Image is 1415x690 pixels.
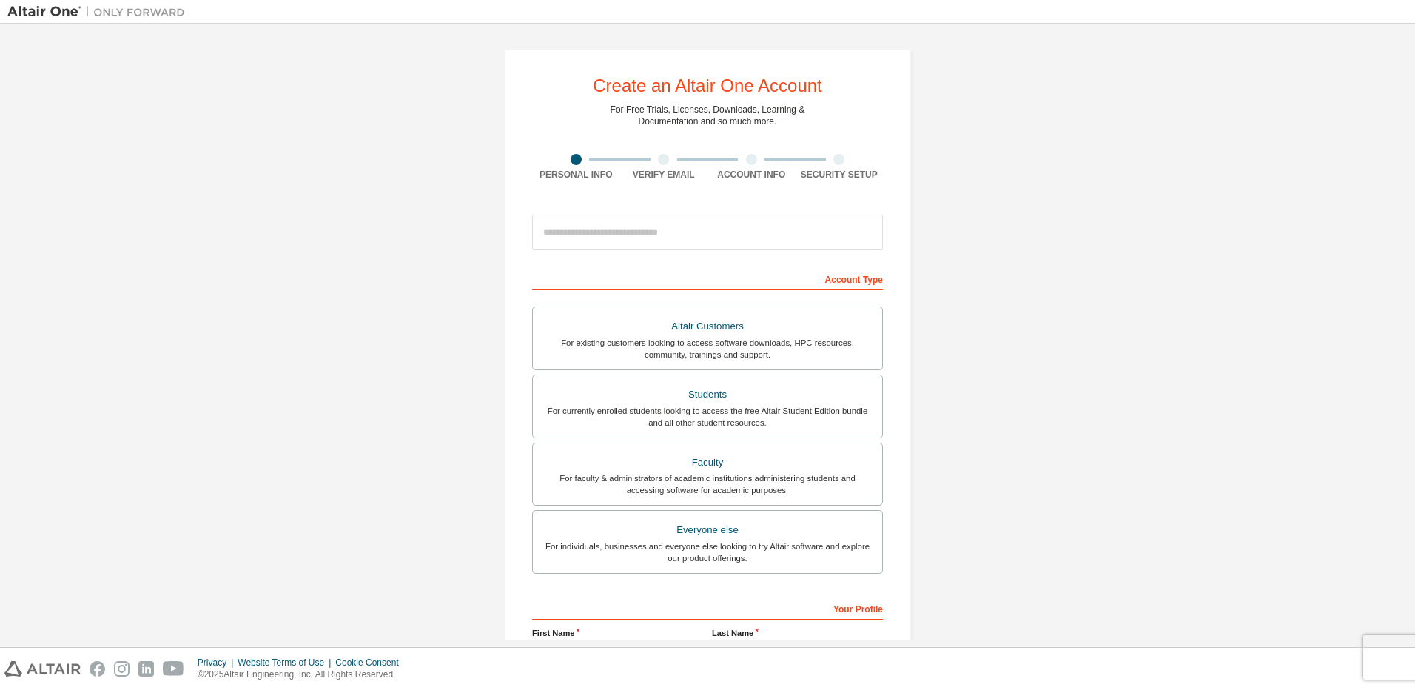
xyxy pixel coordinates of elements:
div: Students [542,384,873,405]
img: linkedin.svg [138,661,154,677]
div: Verify Email [620,169,708,181]
img: altair_logo.svg [4,661,81,677]
div: Cookie Consent [335,657,407,669]
div: Website Terms of Use [238,657,335,669]
div: For currently enrolled students looking to access the free Altair Student Edition bundle and all ... [542,405,873,429]
div: For individuals, businesses and everyone else looking to try Altair software and explore our prod... [542,540,873,564]
div: Faculty [542,452,873,473]
div: Create an Altair One Account [593,77,822,95]
div: For Free Trials, Licenses, Downloads, Learning & Documentation and so much more. [611,104,805,127]
img: facebook.svg [90,661,105,677]
div: Personal Info [532,169,620,181]
div: Altair Customers [542,316,873,337]
img: youtube.svg [163,661,184,677]
div: Your Profile [532,596,883,620]
img: Altair One [7,4,192,19]
div: Privacy [198,657,238,669]
div: For existing customers looking to access software downloads, HPC resources, community, trainings ... [542,337,873,361]
div: Everyone else [542,520,873,540]
label: Last Name [712,627,883,639]
div: Security Setup [796,169,884,181]
div: Account Info [707,169,796,181]
img: instagram.svg [114,661,130,677]
div: Account Type [532,267,883,290]
label: First Name [532,627,703,639]
p: © 2025 Altair Engineering, Inc. All Rights Reserved. [198,669,408,681]
div: For faculty & administrators of academic institutions administering students and accessing softwa... [542,472,873,496]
